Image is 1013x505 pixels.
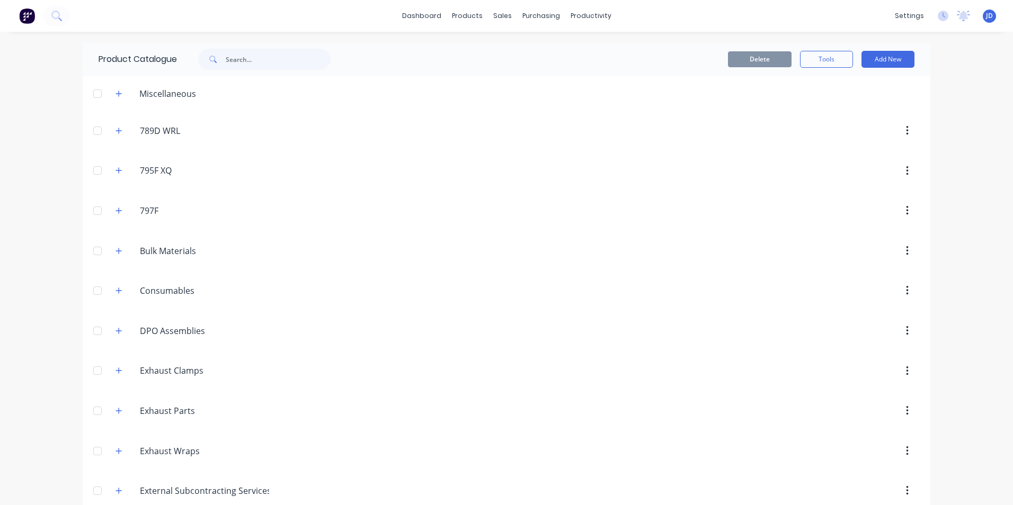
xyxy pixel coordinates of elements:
[131,87,205,100] div: Miscellaneous
[861,51,914,68] button: Add New
[447,8,488,24] div: products
[517,8,565,24] div: purchasing
[140,324,265,337] input: Enter category name
[140,445,265,457] input: Enter category name
[140,245,265,257] input: Enter category name
[140,164,265,177] input: Enter category name
[986,11,993,21] span: JD
[140,484,269,497] input: Enter category name
[19,8,35,24] img: Factory
[890,8,929,24] div: settings
[226,49,331,70] input: Search...
[728,51,792,67] button: Delete
[488,8,517,24] div: sales
[397,8,447,24] a: dashboard
[140,124,265,137] input: Enter category name
[140,204,265,217] input: Enter category name
[800,51,853,68] button: Tools
[83,42,177,76] div: Product Catalogue
[565,8,617,24] div: productivity
[140,364,265,377] input: Enter category name
[140,284,265,297] input: Enter category name
[140,404,265,417] input: Enter category name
